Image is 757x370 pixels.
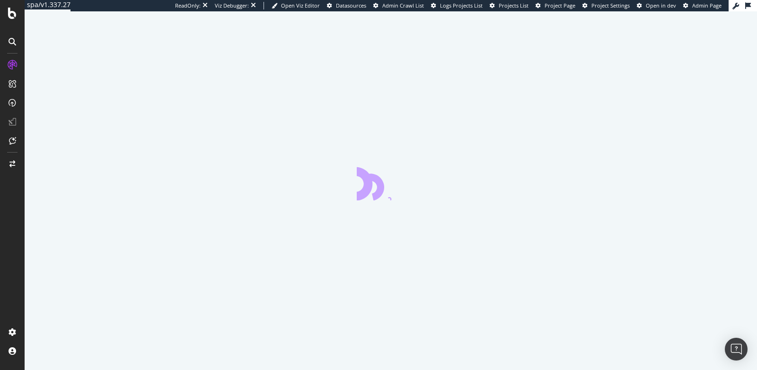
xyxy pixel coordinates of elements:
[646,2,676,9] span: Open in dev
[536,2,575,9] a: Project Page
[582,2,630,9] a: Project Settings
[175,2,201,9] div: ReadOnly:
[725,338,748,361] div: Open Intercom Messenger
[215,2,249,9] div: Viz Debugger:
[499,2,528,9] span: Projects List
[692,2,722,9] span: Admin Page
[637,2,676,9] a: Open in dev
[357,166,425,200] div: animation
[591,2,630,9] span: Project Settings
[272,2,320,9] a: Open Viz Editor
[545,2,575,9] span: Project Page
[382,2,424,9] span: Admin Crawl List
[336,2,366,9] span: Datasources
[490,2,528,9] a: Projects List
[373,2,424,9] a: Admin Crawl List
[327,2,366,9] a: Datasources
[683,2,722,9] a: Admin Page
[431,2,483,9] a: Logs Projects List
[440,2,483,9] span: Logs Projects List
[281,2,320,9] span: Open Viz Editor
